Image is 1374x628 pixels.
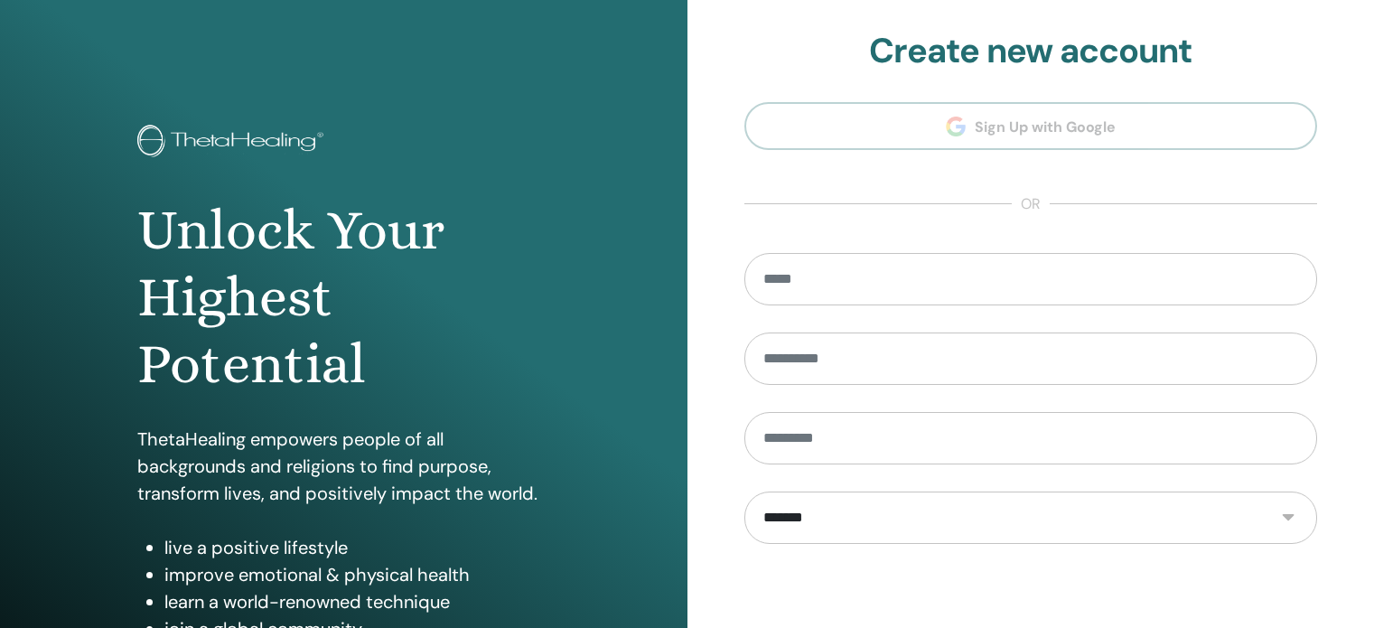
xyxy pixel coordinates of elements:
[164,561,550,588] li: improve emotional & physical health
[164,534,550,561] li: live a positive lifestyle
[137,197,550,398] h1: Unlock Your Highest Potential
[137,426,550,507] p: ThetaHealing empowers people of all backgrounds and religions to find purpose, transform lives, a...
[164,588,550,615] li: learn a world-renowned technique
[744,31,1318,72] h2: Create new account
[1012,193,1050,215] span: or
